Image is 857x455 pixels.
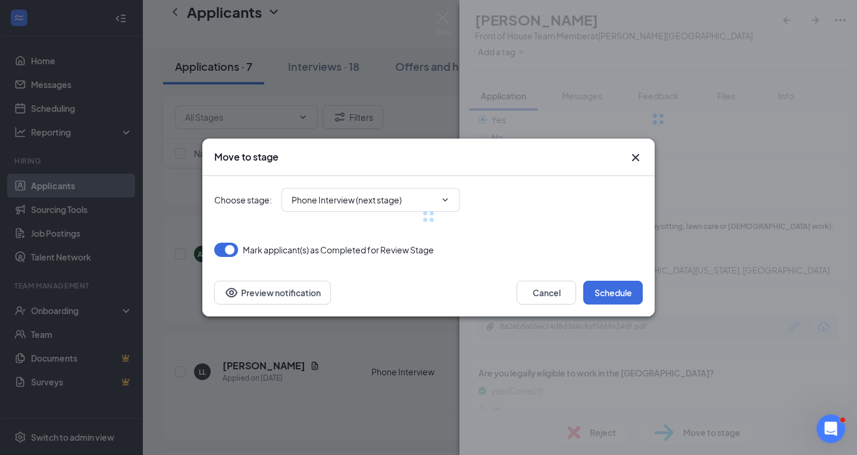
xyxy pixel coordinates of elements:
iframe: Intercom live chat [817,415,845,443]
button: Preview notificationEye [214,281,331,305]
h3: Move to stage [214,150,279,164]
button: Schedule [583,281,643,305]
button: Close [628,150,643,165]
button: Cancel [517,281,576,305]
svg: Cross [628,150,643,165]
svg: Eye [224,285,239,300]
